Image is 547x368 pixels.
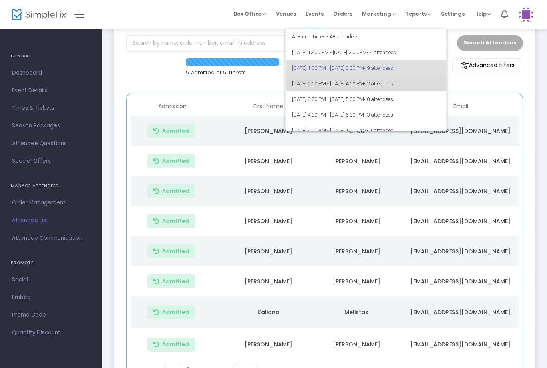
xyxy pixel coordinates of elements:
[364,112,393,118] span: • 3 attendees
[292,123,440,138] span: [DATE] 9:00 AM - [DATE] 11:00 AM
[292,107,440,123] span: [DATE] 4:00 PM - [DATE] 6:00 PM
[292,60,440,76] span: [DATE] 1:00 PM - [DATE] 3:00 PM
[364,81,393,87] span: • 2 attendees
[364,96,393,102] span: • 0 attendees
[367,49,396,55] span: • 4 attendees
[364,65,393,71] span: • 9 attendees
[292,44,440,60] span: [DATE] 12:00 PM - [DATE] 2:00 PM
[367,127,393,133] span: • 1 attendee
[292,91,440,107] span: [DATE] 3:00 PM - [DATE] 5:00 PM
[292,29,440,44] span: All Future Times • 48 attendees
[292,76,440,91] span: [DATE] 2:00 PM - [DATE] 4:00 PM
